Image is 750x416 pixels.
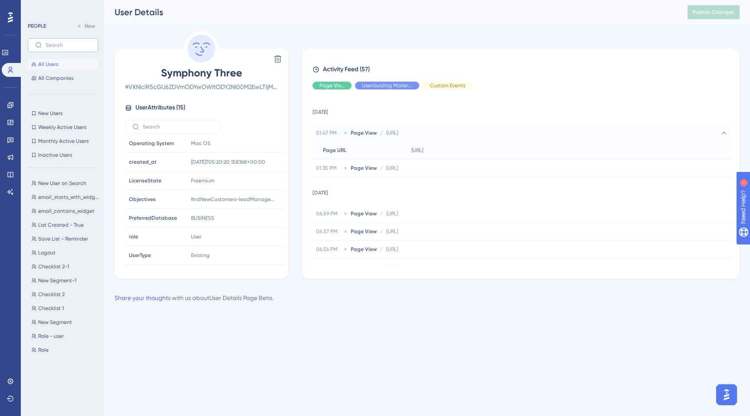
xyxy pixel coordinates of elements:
[362,82,412,89] span: UserGuiding Material
[38,333,64,340] span: Role - user
[129,158,157,165] span: created_at
[38,138,89,145] span: Monthly Active Users
[386,246,398,253] span: [URL]
[316,210,340,217] span: 06.59 PM
[191,158,265,165] span: [DATE]T05:20:20.158368+00:00
[351,165,377,172] span: Page View
[386,228,398,235] span: [URL]
[191,233,201,240] span: User
[28,23,46,30] div: PEOPLE
[386,129,398,136] span: [URL]
[351,246,377,253] span: Page View
[714,382,740,408] iframe: UserGuiding AI Assistant Launcher
[191,252,210,259] span: Existing
[380,210,383,217] span: /
[191,177,214,184] span: Freemium
[191,196,278,203] span: findNewCustomers-leadManagement
[351,129,377,136] span: Page View
[351,228,377,235] span: Page View
[351,264,377,271] span: Page View
[46,42,91,48] input: Search
[312,96,732,124] td: [DATE]
[143,124,213,130] input: Search
[28,192,103,202] button: email_starts_with_widget
[687,5,740,19] button: Publish Changes
[125,66,278,80] span: Symphony Three
[28,73,98,83] button: All Companies
[386,210,398,217] span: [URL]
[28,122,98,132] button: Weekly Active Users
[28,248,103,258] button: Logout
[386,264,398,271] span: [URL]
[316,228,340,235] span: 06.57 PM
[38,235,88,242] span: Save List - Reminder
[316,246,340,253] span: 06.56 PM
[38,291,65,298] span: Checklist 2
[28,178,103,188] button: New User on Search
[38,208,95,215] span: email_contains_widget
[60,4,63,11] div: 1
[85,23,95,30] span: New
[129,233,138,240] span: role
[115,6,666,18] div: User Details
[191,140,211,147] span: Mac OS
[115,293,273,303] div: with us about User Details Page Beta .
[129,252,151,259] span: UserType
[129,177,161,184] span: LicenseState
[28,331,103,341] button: Role - user
[28,59,98,69] button: All Users
[28,108,98,119] button: New Users
[38,152,72,158] span: Inactive Users
[135,102,185,113] span: User Attributes ( 15 )
[38,110,62,117] span: New Users
[380,264,383,271] span: /
[38,221,84,228] span: List Created - True
[74,21,98,31] button: New
[380,129,383,136] span: /
[28,345,103,355] button: Role
[129,140,174,147] span: Operating System
[38,277,76,284] span: New Segment-1
[38,347,49,353] span: Role
[693,9,734,16] span: Publish Changes
[316,129,340,136] span: 01.47 PM
[28,136,98,146] button: Monthly Active Users
[38,319,72,326] span: New Segment
[129,215,177,221] span: PreferredDatabase
[38,194,100,201] span: email_starts_with_widget
[323,147,346,154] span: Page URL
[28,261,103,272] button: Checklist 2-1
[28,275,103,286] button: New Segment-1
[28,150,98,160] button: Inactive Users
[430,82,465,89] span: Custom Events
[38,61,58,68] span: All Users
[28,303,103,314] button: Checklist 1
[316,264,340,271] span: 06.56 PM
[323,64,370,75] span: Activity Feed (57)
[386,165,398,172] span: [URL]
[28,289,103,300] button: Checklist 2
[191,215,214,221] span: BUSINESS
[38,249,56,256] span: Logout
[411,147,423,154] span: [URL]
[38,305,64,312] span: Checklist 1
[125,82,278,92] span: # VXNlclR5cGU6ZDVmODYwOWItODY2Ni00M2EwLTljMDItNDNhMDZiZjU2Nzc3
[28,206,103,216] button: email_contains_widget
[380,228,383,235] span: /
[28,220,103,230] button: List Created - True
[380,246,383,253] span: /
[319,82,345,89] span: Page View
[28,234,103,244] button: Save List - Reminder
[38,75,73,82] span: All Companies
[129,196,156,203] span: Objectives
[316,165,340,172] span: 01.35 PM
[28,317,103,327] button: New Segment
[312,177,732,205] td: [DATE]
[38,180,86,187] span: New User on Search
[38,263,69,270] span: Checklist 2-1
[115,294,171,301] a: Share your thoughts
[380,165,383,172] span: /
[351,210,377,217] span: Page View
